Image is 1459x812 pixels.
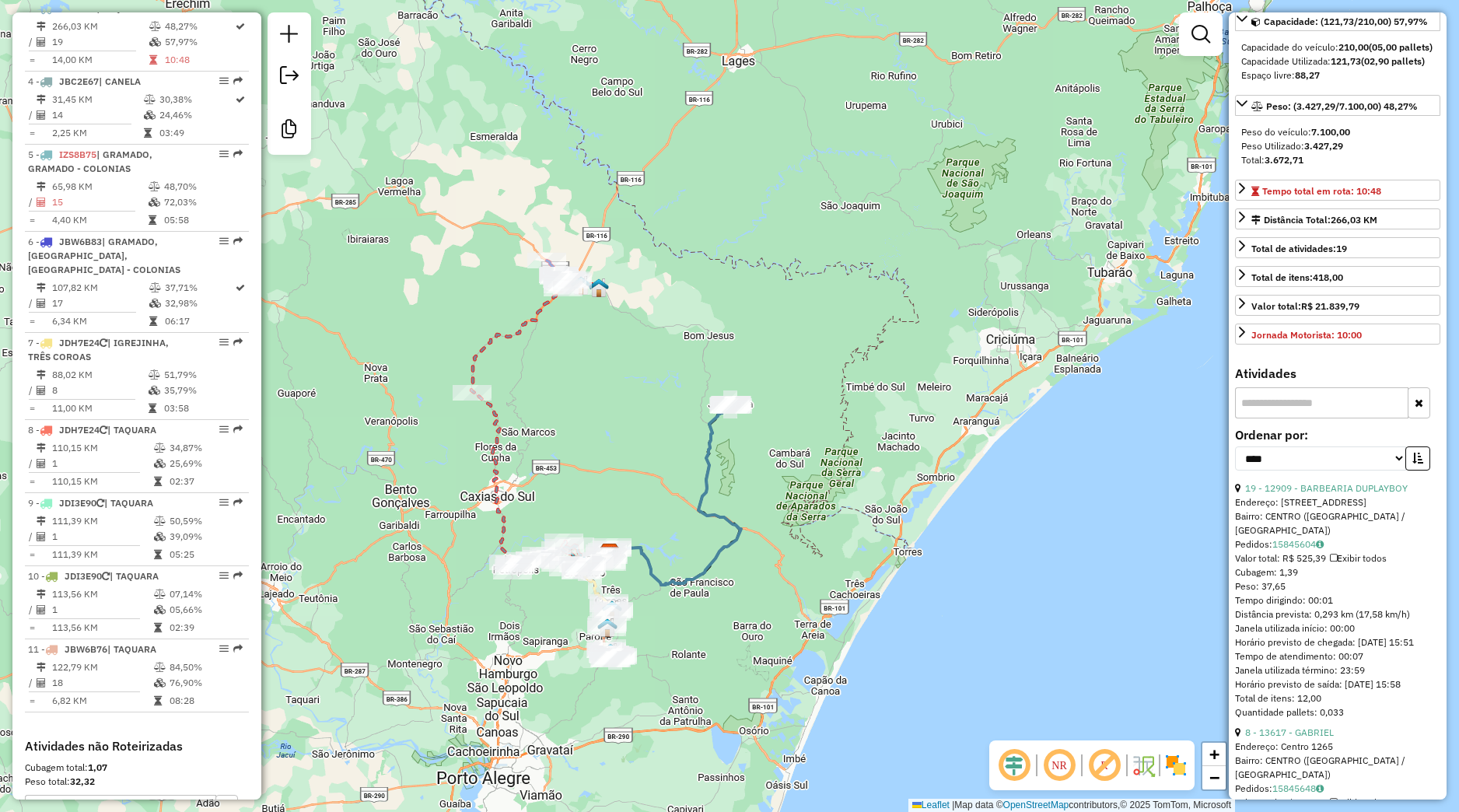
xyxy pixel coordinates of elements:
td: / [28,34,36,50]
strong: (05,00 pallets) [1369,41,1433,53]
div: Peso total: [25,775,249,789]
div: Tempo de atendimento: 00:07 [1235,481,1440,719]
a: 15845604 [1272,538,1324,550]
span: JBW6B83 [59,236,102,247]
span: | TAQUARA [107,643,156,655]
a: Leaflet [912,800,950,810]
em: Opções [219,76,229,86]
span: + [1209,744,1219,764]
div: Atividade não roteirizada - MERCADO MASCHIO [548,271,586,287]
td: 05,66% [169,602,243,618]
em: Opções [219,644,229,653]
span: 8 - [28,424,156,436]
span: | [952,800,954,810]
td: 18 [51,675,153,691]
td: 35,79% [163,383,242,398]
em: Opções [219,498,229,507]
img: Taquara [600,642,621,663]
td: 2,25 KM [51,125,143,141]
em: Rota exportada [233,571,243,580]
i: Total de Atividades [37,678,46,688]
i: Veículo já utilizado nesta sessão [100,338,107,348]
i: % de utilização do peso [149,283,161,292]
td: = [28,313,36,329]
em: Opções [219,236,229,246]
img: Gramado [574,555,594,576]
i: % de utilização da cubagem [149,198,160,207]
td: / [28,383,36,398]
td: 111,39 KM [51,547,153,562]
h4: Atividades não Roteirizadas [25,739,249,754]
i: Veículo já utilizado nesta sessão [100,425,107,435]
i: Veículo já utilizado nesta sessão [96,499,104,508]
td: 50,59% [169,513,243,529]
i: Distância Total [37,283,46,292]
td: / [28,296,36,311]
div: Total: [1241,153,1434,167]
span: Exibir rótulo [1086,747,1123,784]
span: 5 - [28,149,152,174]
span: 11 - [28,643,156,655]
i: Tempo total em rota [154,477,162,486]
td: = [28,547,36,562]
i: Total de Atividades [37,386,46,395]
span: Peso do veículo: [1241,126,1350,138]
strong: 88,27 [1295,69,1320,81]
img: Três Coroas [602,600,622,620]
span: | TAQUARA [104,497,153,509]
div: Capacidade: (121,73/210,00) 57,97% [1235,34,1440,89]
i: Rota otimizada [236,283,245,292]
div: Cubagem: 1,39 [1235,565,1440,579]
span: − [1209,768,1219,787]
td: 10:48 [164,52,234,68]
i: Tempo total em rota [149,215,156,225]
td: 19 [51,34,149,50]
td: 32,98% [164,296,234,311]
span: IZS8B75 [59,149,96,160]
td: 15 [51,194,148,210]
i: % de utilização do peso [154,590,166,599]
strong: 3.672,71 [1265,154,1303,166]
span: Exibir todos [1330,552,1387,564]
i: Rota otimizada [236,95,245,104]
i: Distância Total [37,663,46,672]
i: % de utilização da cubagem [149,386,160,395]
div: Endereço: Centro 1265 [1235,740,1440,754]
h4: Atividades [1235,366,1440,381]
td: 65,98 KM [51,179,148,194]
a: OpenStreetMap [1003,800,1069,810]
em: Rota exportada [233,338,243,347]
td: 34,87% [169,440,243,456]
td: 31,45 KM [51,92,143,107]
i: Tempo total em rota [154,696,162,705]
i: % de utilização da cubagem [149,37,161,47]
div: Total de itens: [1251,271,1343,285]
div: Horário previsto de saída: [DATE] 15:58 [1235,677,1440,691]
td: 4,40 KM [51,212,148,228]
td: = [28,620,36,635]
td: 122,79 KM [51,660,153,675]
label: Ordenar por: [1235,425,1440,444]
td: / [28,194,36,210]
span: Total de atividades: [1251,243,1347,254]
em: Opções [219,338,229,347]
div: Quantidade pallets: 0,033 [1235,705,1440,719]
strong: (02,90 pallets) [1361,55,1425,67]
strong: 121,73 [1331,55,1361,67]
div: Atividade não roteirizada - JOaO GABRIEL TOCHETT [453,385,492,401]
i: % de utilização da cubagem [144,110,156,120]
td: 02:39 [169,620,243,635]
td: 08:28 [169,693,243,709]
a: Valor total:R$ 21.839,79 [1235,295,1440,316]
td: 6,82 KM [51,693,153,709]
em: Rota exportada [233,644,243,653]
td: 24,46% [159,107,234,123]
td: = [28,52,36,68]
div: Cubagem total: [25,761,249,775]
a: Peso: (3.427,29/7.100,00) 48,27% [1235,95,1440,116]
div: Peso: (3.427,29/7.100,00) 48,27% [1235,119,1440,173]
i: Total de Atividades [37,459,46,468]
a: Nova sessão e pesquisa [274,19,305,54]
td: 111,39 KM [51,513,153,529]
div: Pedidos: [1235,537,1440,551]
